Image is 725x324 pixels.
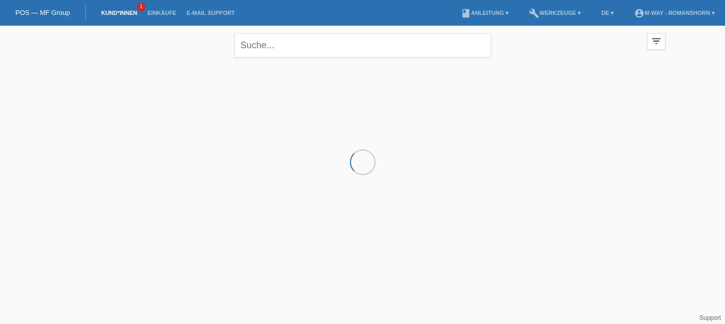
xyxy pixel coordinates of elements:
[96,10,142,16] a: Kund*innen
[142,10,181,16] a: Einkäufe
[699,314,721,321] a: Support
[15,9,70,16] a: POS — MF Group
[456,10,514,16] a: bookAnleitung ▾
[629,10,720,16] a: account_circlem-way - Romanshorn ▾
[182,10,240,16] a: E-Mail Support
[596,10,619,16] a: DE ▾
[461,8,471,18] i: book
[137,3,145,11] span: 1
[529,8,539,18] i: build
[651,35,662,47] i: filter_list
[234,33,491,58] input: Suche...
[524,10,586,16] a: buildWerkzeuge ▾
[634,8,644,18] i: account_circle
